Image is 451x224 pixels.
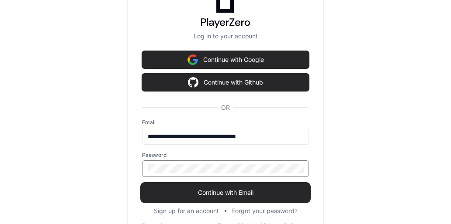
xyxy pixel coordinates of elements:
[142,74,309,91] button: Continue with Github
[142,119,309,126] label: Email
[142,184,309,201] button: Continue with Email
[142,188,309,197] span: Continue with Email
[187,51,198,68] img: Sign in with google
[154,207,219,215] button: Sign up for an account
[232,207,298,215] button: Forgot your password?
[188,74,198,91] img: Sign in with google
[142,152,309,159] label: Password
[218,103,233,112] span: OR
[142,32,309,41] p: Log in to your account
[142,51,309,68] button: Continue with Google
